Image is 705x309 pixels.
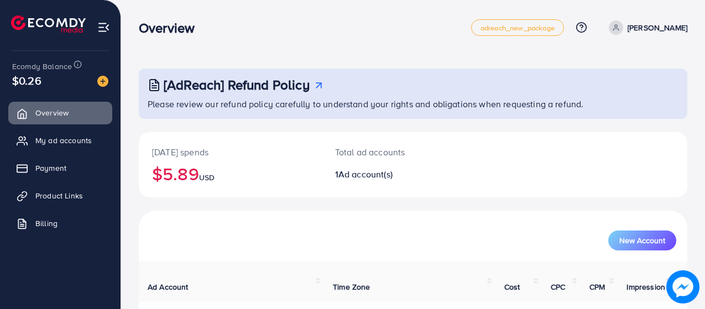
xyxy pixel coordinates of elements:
span: USD [199,172,215,183]
img: image [666,270,699,303]
img: menu [97,21,110,34]
p: [DATE] spends [152,145,309,159]
span: New Account [619,237,665,244]
span: Impression [626,281,665,292]
span: CPC [551,281,565,292]
a: Payment [8,157,112,179]
span: Product Links [35,190,83,201]
span: Overview [35,107,69,118]
a: My ad accounts [8,129,112,151]
span: Ecomdy Balance [12,61,72,72]
span: Ad Account [148,281,189,292]
button: New Account [608,231,676,250]
span: Cost [504,281,520,292]
a: [PERSON_NAME] [604,20,687,35]
p: Please review our refund policy carefully to understand your rights and obligations when requesti... [148,97,681,111]
h3: Overview [139,20,203,36]
img: image [97,76,108,87]
span: Ad account(s) [338,168,393,180]
a: Billing [8,212,112,234]
h2: $5.89 [152,163,309,184]
span: adreach_new_package [481,24,555,32]
span: Time Zone [333,281,370,292]
span: My ad accounts [35,135,92,146]
span: CPM [589,281,605,292]
p: [PERSON_NAME] [628,21,687,34]
a: Product Links [8,185,112,207]
img: logo [11,15,86,33]
span: Payment [35,163,66,174]
a: Overview [8,102,112,124]
h3: [AdReach] Refund Policy [164,77,310,93]
p: Total ad accounts [335,145,446,159]
span: Billing [35,218,58,229]
span: $0.26 [12,72,41,88]
h2: 1 [335,169,446,180]
a: adreach_new_package [471,19,564,36]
